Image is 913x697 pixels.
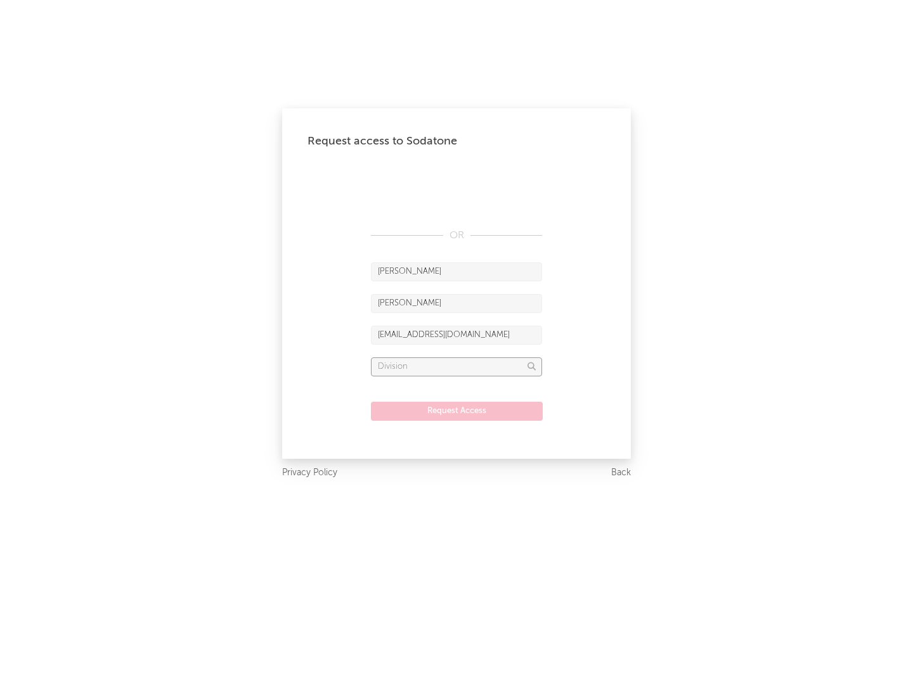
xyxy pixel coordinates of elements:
input: Email [371,326,542,345]
input: Last Name [371,294,542,313]
div: OR [371,228,542,243]
input: Division [371,357,542,376]
input: First Name [371,262,542,281]
div: Request access to Sodatone [308,134,605,149]
a: Privacy Policy [282,465,337,481]
button: Request Access [371,402,543,421]
a: Back [611,465,631,481]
